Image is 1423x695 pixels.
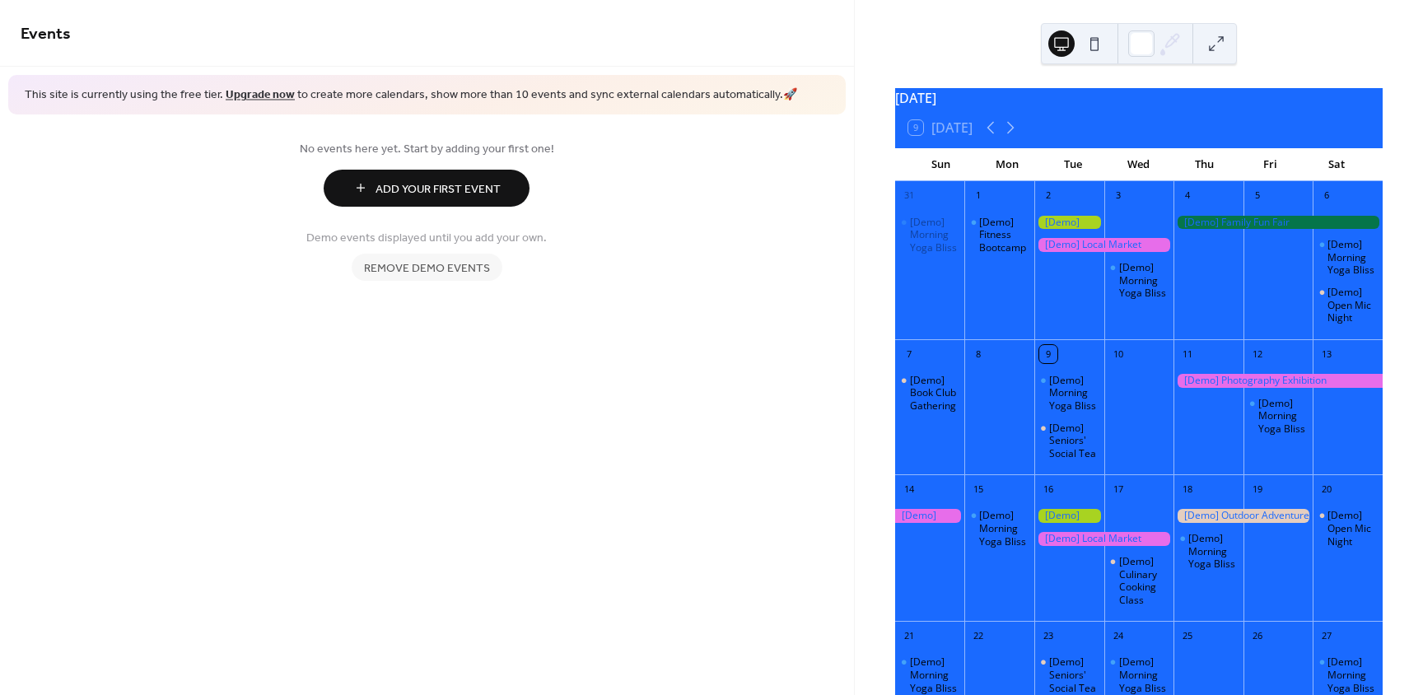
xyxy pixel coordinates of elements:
div: [Demo] Seniors' Social Tea [1034,655,1104,694]
div: [Demo] Book Club Gathering [895,374,965,413]
div: 5 [1248,187,1267,205]
div: [Demo] Seniors' Social Tea [1034,422,1104,460]
div: 21 [900,627,918,645]
div: [Demo] Open Mic Night [1327,286,1376,324]
div: 19 [1248,480,1267,498]
div: [Demo] Morning Yoga Bliss [1119,261,1168,300]
div: 13 [1318,345,1336,363]
div: [Demo] Local Market [1034,238,1173,252]
div: 4 [1178,187,1197,205]
div: 1 [969,187,987,205]
div: [Demo] Morning Yoga Bliss [1049,374,1098,413]
div: Thu [1172,148,1238,181]
div: [Demo] Open Mic Night [1313,509,1383,548]
div: [Demo] Fitness Bootcamp [964,216,1034,254]
div: 24 [1109,627,1127,645]
span: Remove demo events [364,259,490,277]
div: [Demo] Morning Yoga Bliss [1313,655,1383,694]
div: [Demo] Morning Yoga Bliss [979,509,1028,548]
div: [Demo] Morning Yoga Bliss [910,655,959,694]
div: [Demo] Morning Yoga Bliss [1034,374,1104,413]
div: [Demo] Morning Yoga Bliss [1327,655,1376,694]
div: 8 [969,345,987,363]
button: Add Your First Event [324,170,530,207]
div: 20 [1318,480,1336,498]
div: [Demo] Open Mic Night [1327,509,1376,548]
div: 16 [1039,480,1057,498]
div: 27 [1318,627,1336,645]
div: [Demo] Outdoor Adventure Day [1173,509,1313,523]
div: [Demo] Morning Yoga Bliss [895,216,965,254]
div: [Demo] Morning Yoga Bliss [1188,532,1237,571]
div: 12 [1248,345,1267,363]
div: [Demo] Local Market [1034,532,1173,546]
div: 17 [1109,480,1127,498]
div: [Demo] Gardening Workshop [1034,216,1104,230]
div: [Demo] Morning Yoga Bliss [1258,397,1307,436]
div: 31 [900,187,918,205]
div: [Demo] Seniors' Social Tea [1049,655,1098,694]
div: 3 [1109,187,1127,205]
div: 15 [969,480,987,498]
div: 10 [1109,345,1127,363]
div: 22 [969,627,987,645]
div: [Demo] Morning Yoga Bliss [1327,238,1376,277]
div: [Demo] Seniors' Social Tea [1049,422,1098,460]
div: Mon [974,148,1040,181]
div: [Demo] Morning Yoga Bliss [964,509,1034,548]
div: [Demo] Culinary Cooking Class [1104,555,1174,606]
div: Sun [908,148,974,181]
div: 7 [900,345,918,363]
div: [Demo] Morning Yoga Bliss [1119,655,1168,694]
a: Upgrade now [226,84,295,106]
div: [Demo] Morning Yoga Bliss [910,216,959,254]
div: [Demo] Fitness Bootcamp [979,216,1028,254]
div: [Demo] Gardening Workshop [1034,509,1104,523]
div: [Demo] Open Mic Night [1313,286,1383,324]
div: [DATE] [895,88,1383,108]
div: [Demo] Culinary Cooking Class [1119,555,1168,606]
div: Sat [1304,148,1369,181]
div: Wed [1106,148,1172,181]
span: No events here yet. Start by adding your first one! [21,140,833,157]
span: This site is currently using the free tier. to create more calendars, show more than 10 events an... [25,87,797,104]
div: [Demo] Photography Exhibition [895,509,965,523]
div: [Demo] Photography Exhibition [1173,374,1383,388]
div: 23 [1039,627,1057,645]
div: Tue [1040,148,1106,181]
div: [Demo] Family Fun Fair [1173,216,1383,230]
div: [Demo] Morning Yoga Bliss [895,655,965,694]
div: 2 [1039,187,1057,205]
div: [Demo] Morning Yoga Bliss [1104,655,1174,694]
div: 18 [1178,480,1197,498]
span: Add Your First Event [376,180,501,198]
div: Fri [1238,148,1304,181]
div: 25 [1178,627,1197,645]
div: [Demo] Morning Yoga Bliss [1104,261,1174,300]
div: [Demo] Morning Yoga Bliss [1173,532,1243,571]
div: [Demo] Morning Yoga Bliss [1313,238,1383,277]
div: [Demo] Book Club Gathering [910,374,959,413]
span: Events [21,18,71,50]
div: 6 [1318,187,1336,205]
div: 11 [1178,345,1197,363]
div: 9 [1039,345,1057,363]
button: Remove demo events [352,254,502,281]
div: 26 [1248,627,1267,645]
span: Demo events displayed until you add your own. [306,229,547,246]
a: Add Your First Event [21,170,833,207]
div: 14 [900,480,918,498]
div: [Demo] Morning Yoga Bliss [1243,397,1313,436]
